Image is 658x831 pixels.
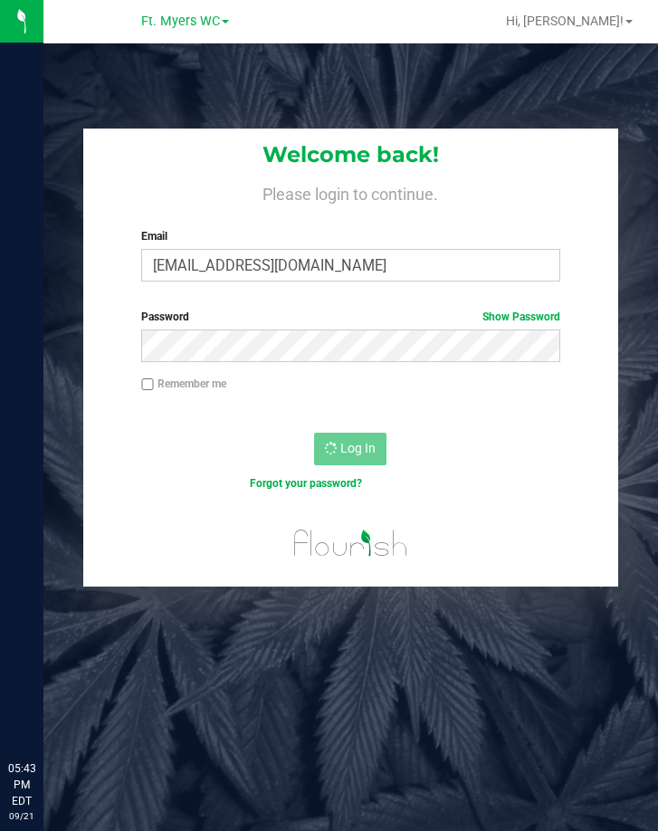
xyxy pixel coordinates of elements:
[284,511,418,576] img: flourish_logo.svg
[250,477,362,490] a: Forgot your password?
[83,181,618,203] h4: Please login to continue.
[141,228,559,244] label: Email
[506,14,624,28] span: Hi, [PERSON_NAME]!
[8,760,35,809] p: 05:43 PM EDT
[314,433,386,465] button: Log In
[141,378,154,391] input: Remember me
[482,310,560,323] a: Show Password
[141,310,189,323] span: Password
[8,809,35,823] p: 09/21
[141,14,220,29] span: Ft. Myers WC
[340,441,376,455] span: Log In
[141,376,226,392] label: Remember me
[83,143,618,167] h1: Welcome back!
